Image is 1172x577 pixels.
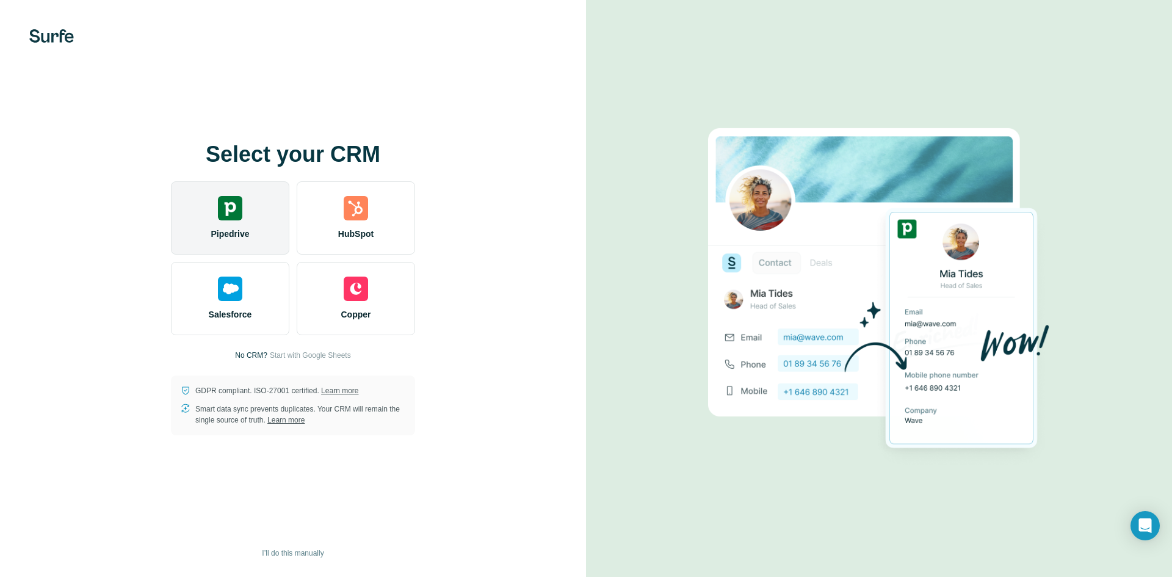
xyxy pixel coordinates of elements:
[253,544,332,562] button: I’ll do this manually
[270,350,351,361] button: Start with Google Sheets
[218,277,242,301] img: salesforce's logo
[338,228,374,240] span: HubSpot
[341,308,371,321] span: Copper
[262,548,324,559] span: I’ll do this manually
[218,196,242,220] img: pipedrive's logo
[708,107,1050,470] img: PIPEDRIVE image
[267,416,305,424] a: Learn more
[211,228,249,240] span: Pipedrive
[1130,511,1160,540] div: Open Intercom Messenger
[29,29,74,43] img: Surfe's logo
[195,404,405,426] p: Smart data sync prevents duplicates. Your CRM will remain the single source of truth.
[344,196,368,220] img: hubspot's logo
[321,386,358,395] a: Learn more
[344,277,368,301] img: copper's logo
[195,385,358,396] p: GDPR compliant. ISO-27001 certified.
[235,350,267,361] p: No CRM?
[209,308,252,321] span: Salesforce
[171,142,415,167] h1: Select your CRM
